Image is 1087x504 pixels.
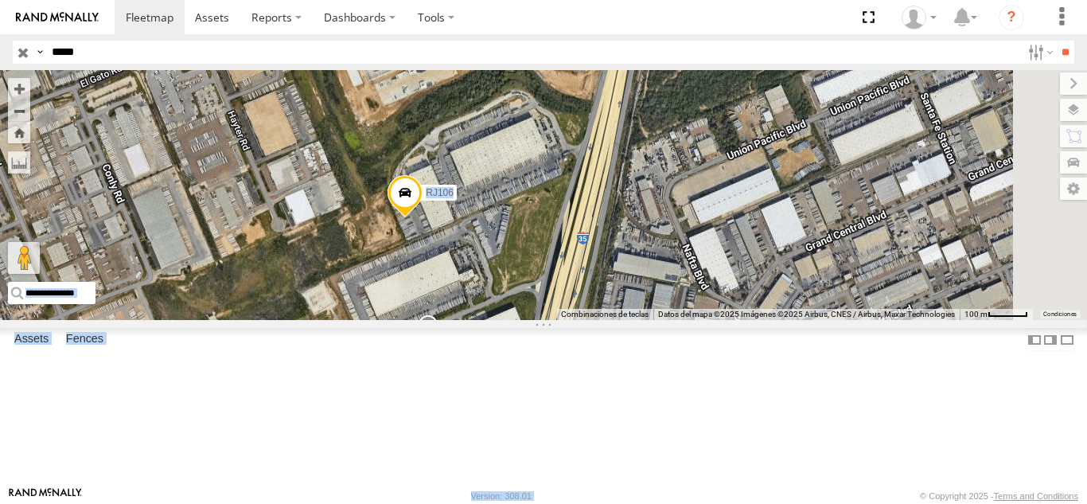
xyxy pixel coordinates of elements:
label: Dock Summary Table to the Right [1042,328,1058,351]
a: Condiciones (se abre en una nueva pestaña) [1043,311,1077,317]
label: Hide Summary Table [1059,328,1075,351]
label: Map Settings [1060,178,1087,200]
button: Zoom out [8,100,30,122]
button: Zoom Home [8,122,30,143]
label: Measure [8,151,30,174]
label: Search Filter Options [1022,41,1056,64]
button: Escala del mapa: 100 m por 47 píxeles [960,309,1033,320]
button: Combinaciones de teclas [561,309,649,320]
div: © Copyright 2025 - [920,491,1078,501]
span: Datos del mapa ©2025 Imágenes ©2025 Airbus, CNES / Airbus, Maxar Technologies [658,310,955,318]
button: Zoom in [8,78,30,100]
span: RJ106 [426,187,454,198]
img: rand-logo.svg [16,12,99,23]
label: Dock Summary Table to the Left [1027,328,1042,351]
label: Assets [6,329,56,351]
a: Visit our Website [9,488,82,504]
span: 100 m [964,310,988,318]
label: Search Query [33,41,46,64]
a: Terms and Conditions [994,491,1078,501]
div: Version: 308.01 [471,491,532,501]
i: ? [999,5,1024,30]
button: Arrastra el hombrecito naranja al mapa para abrir Street View [8,242,40,274]
label: Fences [58,329,111,351]
div: Taylete Medina [896,6,942,29]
